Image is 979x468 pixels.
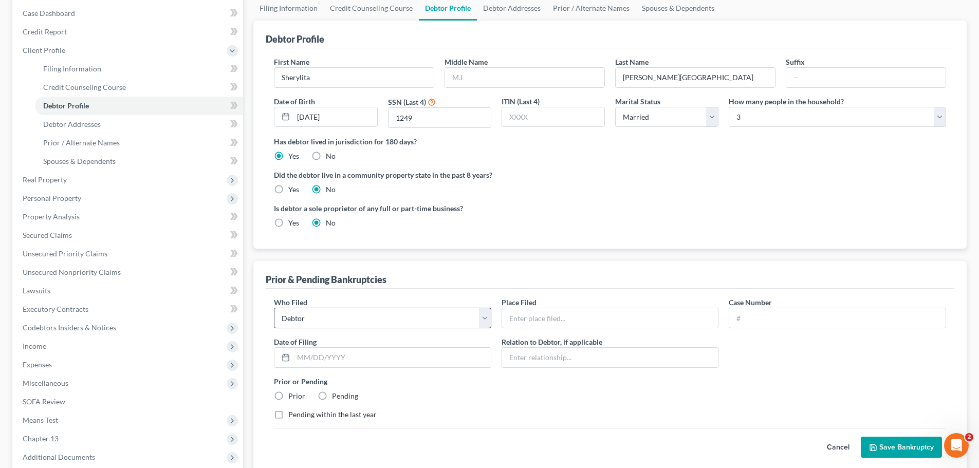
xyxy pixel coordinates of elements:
[35,134,243,152] a: Prior / Alternate Names
[274,57,309,67] label: First Name
[23,342,46,350] span: Income
[14,23,243,41] a: Credit Report
[861,437,942,458] button: Save Bankruptcy
[23,194,81,202] span: Personal Property
[43,83,126,91] span: Credit Counseling Course
[389,108,491,127] input: XXXX
[274,376,946,387] label: Prior or Pending
[43,64,101,73] span: Filing Information
[43,157,116,165] span: Spouses & Dependents
[944,433,969,458] iframe: Intercom live chat
[35,78,243,97] a: Credit Counseling Course
[502,298,537,307] span: Place Filed
[23,268,121,276] span: Unsecured Nonpriority Claims
[23,9,75,17] span: Case Dashboard
[288,409,377,420] label: Pending within the last year
[23,175,67,184] span: Real Property
[786,68,946,87] input: --
[23,231,72,239] span: Secured Claims
[288,184,299,195] label: Yes
[502,308,718,328] input: Enter place filed...
[43,120,101,128] span: Debtor Addresses
[23,360,52,369] span: Expenses
[23,397,65,406] span: SOFA Review
[274,298,307,307] span: Who Filed
[615,96,660,107] label: Marital Status
[729,297,772,308] label: Case Number
[14,282,243,300] a: Lawsuits
[326,184,336,195] label: No
[729,308,946,328] input: #
[445,68,604,87] input: M.I
[326,218,336,228] label: No
[288,151,299,161] label: Yes
[615,57,649,67] label: Last Name
[502,336,602,347] label: Relation to Debtor, if applicable
[332,391,358,401] label: Pending
[23,27,67,36] span: Credit Report
[23,212,80,221] span: Property Analysis
[502,348,718,367] input: Enter relationship...
[445,57,488,67] label: Middle Name
[14,263,243,282] a: Unsecured Nonpriority Claims
[23,379,68,387] span: Miscellaneous
[14,245,243,263] a: Unsecured Priority Claims
[274,170,946,180] label: Did the debtor live in a community property state in the past 8 years?
[274,96,315,107] label: Date of Birth
[23,434,59,443] span: Chapter 13
[35,97,243,115] a: Debtor Profile
[14,392,243,411] a: SOFA Review
[293,348,491,367] input: MM/DD/YYYY
[14,300,243,319] a: Executory Contracts
[786,57,805,67] label: Suffix
[23,453,95,461] span: Additional Documents
[616,68,775,87] input: --
[326,151,336,161] label: No
[274,203,605,214] label: Is debtor a sole proprietor of any full or part-time business?
[43,138,120,147] span: Prior / Alternate Names
[266,273,386,286] div: Prior & Pending Bankruptcies
[35,152,243,171] a: Spouses & Dependents
[23,416,58,424] span: Means Test
[23,46,65,54] span: Client Profile
[23,249,107,258] span: Unsecured Priority Claims
[274,68,434,87] input: --
[274,338,317,346] span: Date of Filing
[293,107,377,127] input: MM/DD/YYYY
[14,4,243,23] a: Case Dashboard
[816,437,861,458] button: Cancel
[729,96,844,107] label: How many people in the household?
[23,305,88,313] span: Executory Contracts
[502,107,604,127] input: XXXX
[502,96,540,107] label: ITIN (Last 4)
[35,60,243,78] a: Filing Information
[35,115,243,134] a: Debtor Addresses
[23,323,116,332] span: Codebtors Insiders & Notices
[288,391,305,401] label: Prior
[14,208,243,226] a: Property Analysis
[14,226,243,245] a: Secured Claims
[288,218,299,228] label: Yes
[43,101,89,110] span: Debtor Profile
[274,136,946,147] label: Has debtor lived in jurisdiction for 180 days?
[388,97,426,107] label: SSN (Last 4)
[266,33,324,45] div: Debtor Profile
[965,433,973,441] span: 2
[23,286,50,295] span: Lawsuits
